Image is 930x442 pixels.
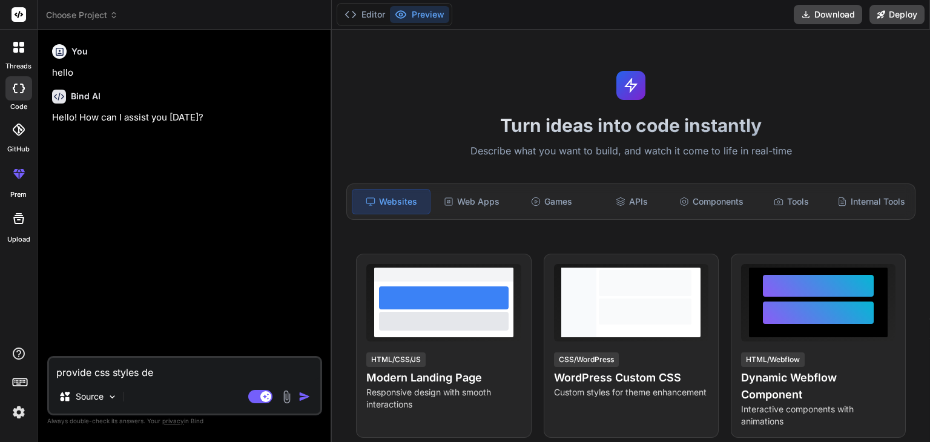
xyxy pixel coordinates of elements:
h4: Dynamic Webflow Component [741,369,895,403]
div: Games [513,189,590,214]
span: privacy [162,417,184,424]
div: APIs [593,189,670,214]
p: Interactive components with animations [741,403,895,427]
div: Tools [753,189,830,214]
p: Custom styles for theme enhancement [554,386,708,398]
div: Web Apps [433,189,510,214]
div: Components [673,189,750,214]
img: icon [298,391,311,403]
img: settings [8,402,29,423]
button: Editor [340,6,390,23]
div: Internal Tools [833,189,910,214]
h1: Turn ideas into code instantly [339,114,923,136]
div: Websites [352,189,430,214]
label: prem [10,190,27,200]
p: Describe what you want to build, and watch it come to life in real-time [339,143,923,159]
p: Hello! How can I assist you [DATE]? [52,111,320,125]
p: Responsive design with smooth interactions [366,386,521,411]
h4: Modern Landing Page [366,369,521,386]
img: attachment [280,390,294,404]
p: Source [76,391,104,403]
textarea: provide css styles de [49,358,320,380]
button: Deploy [869,5,925,24]
div: HTML/Webflow [741,352,805,367]
p: hello [52,66,320,80]
h6: Bind AI [71,90,101,102]
button: Download [794,5,862,24]
label: code [10,102,27,112]
button: Preview [390,6,449,23]
h6: You [71,45,88,58]
label: threads [5,61,31,71]
span: Choose Project [46,9,118,21]
label: GitHub [7,144,30,154]
label: Upload [7,234,30,245]
div: HTML/CSS/JS [366,352,426,367]
div: CSS/WordPress [554,352,619,367]
h4: WordPress Custom CSS [554,369,708,386]
img: Pick Models [107,392,117,402]
p: Always double-check its answers. Your in Bind [47,415,322,427]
